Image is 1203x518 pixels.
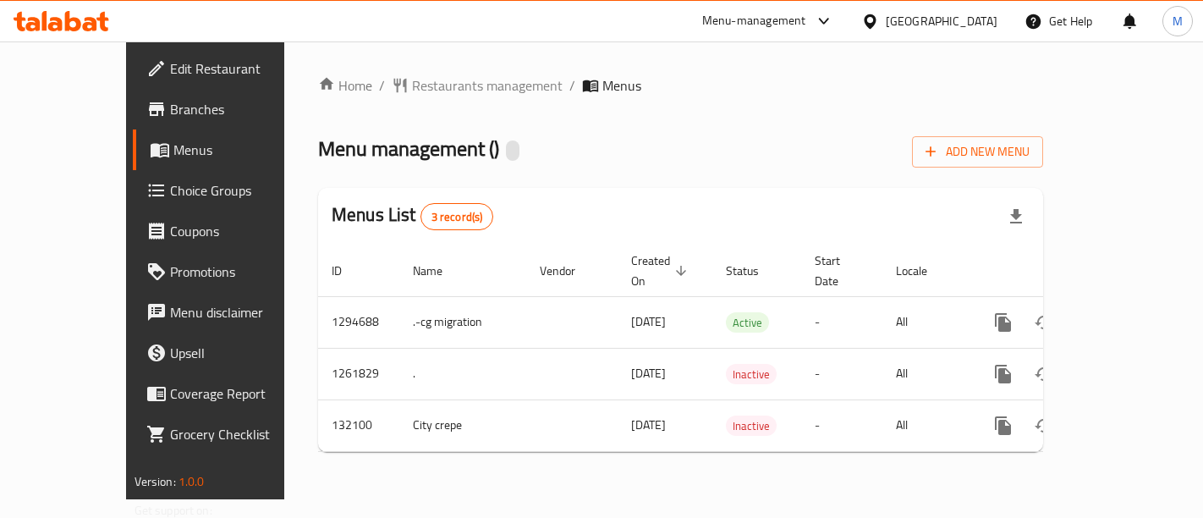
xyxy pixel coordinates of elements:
td: All [882,400,970,451]
a: Coupons [133,211,327,251]
td: All [882,296,970,348]
a: Grocery Checklist [133,414,327,455]
div: [GEOGRAPHIC_DATA] [886,12,997,30]
span: Restaurants management [412,75,563,96]
td: .-cg migration [399,296,526,348]
td: 132100 [318,400,399,451]
td: 1294688 [318,296,399,348]
span: Upsell [170,343,313,363]
span: Edit Restaurant [170,58,313,79]
span: [DATE] [631,414,666,436]
button: Change Status [1024,405,1064,446]
span: [DATE] [631,362,666,384]
span: Inactive [726,365,777,384]
span: Inactive [726,416,777,436]
button: Change Status [1024,354,1064,394]
a: Edit Restaurant [133,48,327,89]
div: Active [726,312,769,333]
span: Grocery Checklist [170,424,313,444]
span: Add New Menu [926,141,1030,163]
td: 1261829 [318,348,399,400]
h2: Menus List [332,202,493,230]
button: more [983,302,1024,343]
span: Menus [602,75,641,96]
span: Coupons [170,221,313,241]
a: Menu disclaimer [133,292,327,333]
span: Status [726,261,781,281]
a: Upsell [133,333,327,373]
td: - [801,400,882,451]
button: more [983,354,1024,394]
span: ID [332,261,364,281]
span: Promotions [170,262,313,282]
span: Vendor [540,261,597,281]
td: All [882,348,970,400]
span: 1.0.0 [179,471,205,493]
span: Menu disclaimer [170,302,313,322]
div: Total records count [420,203,494,230]
div: Menu-management [702,11,806,31]
a: Branches [133,89,327,129]
a: Menus [133,129,327,170]
span: Branches [170,99,313,119]
button: Add New Menu [912,136,1043,168]
td: . [399,348,526,400]
li: / [379,75,385,96]
span: Choice Groups [170,180,313,201]
span: 3 record(s) [421,209,493,225]
span: Locale [896,261,949,281]
div: Export file [996,196,1036,237]
span: [DATE] [631,311,666,333]
span: M [1173,12,1183,30]
span: Active [726,313,769,333]
span: Start Date [815,251,862,291]
a: Coverage Report [133,373,327,414]
span: Menu management ( ) [318,129,499,168]
td: - [801,296,882,348]
span: Name [413,261,464,281]
a: Home [318,75,372,96]
span: Version: [135,471,176,493]
nav: breadcrumb [318,75,1043,96]
td: City crepe [399,400,526,451]
span: Created On [631,251,692,291]
a: Restaurants management [392,75,563,96]
div: Inactive [726,364,777,384]
button: more [983,405,1024,446]
th: Actions [970,245,1159,297]
a: Promotions [133,251,327,292]
table: enhanced table [318,245,1159,452]
li: / [569,75,575,96]
a: Choice Groups [133,170,327,211]
td: - [801,348,882,400]
span: Coverage Report [170,383,313,404]
span: Menus [173,140,313,160]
